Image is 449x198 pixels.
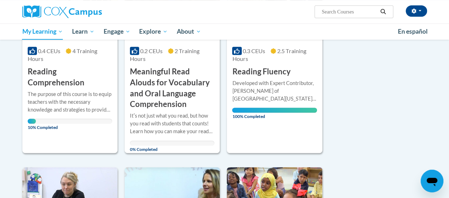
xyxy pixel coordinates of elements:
[398,28,428,35] span: En español
[406,5,427,17] button: Account Settings
[38,47,60,54] span: 0.4 CEUs
[393,24,432,39] a: En español
[28,90,112,114] div: The purpose of this course is to equip teachers with the necessary knowledge and strategies to pr...
[140,47,163,54] span: 0.2 CEUs
[67,23,99,40] a: Learn
[135,23,172,40] a: Explore
[28,47,97,62] span: 4 Training Hours
[232,108,317,119] span: 100% Completed
[17,23,432,40] div: Main menu
[130,66,214,110] h3: Meaningful Read Alouds for Vocabulary and Oral Language Comprehension
[177,27,201,36] span: About
[99,23,135,40] a: Engage
[104,27,130,36] span: Engage
[232,108,317,113] div: Your progress
[139,27,168,36] span: Explore
[232,79,317,103] div: Developed with Expert Contributor, [PERSON_NAME] of [GEOGRAPHIC_DATA][US_STATE], [GEOGRAPHIC_DATA...
[18,23,68,40] a: My Learning
[72,27,94,36] span: Learn
[22,5,150,18] a: Cox Campus
[232,66,290,77] h3: Reading Fluency
[130,47,199,62] span: 2 Training Hours
[22,5,102,18] img: Cox Campus
[321,7,378,16] input: Search Courses
[22,27,63,36] span: My Learning
[232,47,306,62] span: 2.5 Training Hours
[28,66,112,88] h3: Reading Comprehension
[28,119,36,124] div: Your progress
[243,47,265,54] span: 0.3 CEUs
[130,112,214,135] div: Itʹs not just what you read, but how you read with students that counts! Learn how you can make y...
[28,119,36,130] span: 10% Completed
[172,23,206,40] a: About
[421,170,443,192] iframe: Button to launch messaging window
[378,7,388,16] button: Search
